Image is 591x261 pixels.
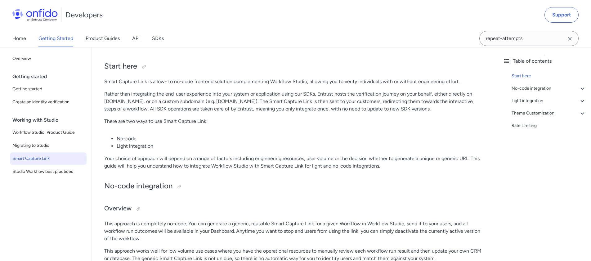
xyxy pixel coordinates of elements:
[12,142,84,149] span: Migrating to Studio
[544,7,579,23] a: Support
[12,9,58,21] img: Onfido Logo
[503,57,586,65] div: Table of contents
[12,168,84,175] span: Studio Workflow best practices
[86,30,120,47] a: Product Guides
[12,30,26,47] a: Home
[132,30,140,47] a: API
[12,114,89,126] div: Working with Studio
[104,61,486,72] h2: Start here
[12,70,89,83] div: Getting started
[512,85,586,92] a: No-code integration
[12,55,84,62] span: Overview
[65,10,103,20] h1: Developers
[10,126,87,139] a: Workflow Studio: Product Guide
[152,30,164,47] a: SDKs
[12,85,84,93] span: Getting started
[104,90,486,113] p: Rather than integrating the end-user experience into your system or application using our SDKs, E...
[566,35,574,43] svg: Clear search field button
[104,155,486,170] p: Your choice of approach will depend on a range of factors including engineering resources, user v...
[10,83,87,95] a: Getting started
[10,96,87,108] a: Create an identity verification
[38,30,73,47] a: Getting Started
[104,204,486,214] h3: Overview
[12,98,84,106] span: Create an identity verification
[12,155,84,162] span: Smart Capture Link
[10,165,87,178] a: Studio Workflow best practices
[10,152,87,165] a: Smart Capture Link
[117,135,486,142] li: No-code
[10,139,87,152] a: Migrating to Studio
[104,220,486,242] p: This approach is completely no-code. You can generate a generic, reusable Smart Capture Link for ...
[512,97,586,105] a: Light integration
[512,122,586,129] a: Rate Limiting
[479,31,579,46] input: Onfido search input field
[10,52,87,65] a: Overview
[512,110,586,117] a: Theme Customization
[512,72,586,80] a: Start here
[104,118,486,125] p: There are two ways to use Smart Capture Link:
[12,129,84,136] span: Workflow Studio: Product Guide
[104,78,486,85] p: Smart Capture Link is a low- to no-code frontend solution complementing Workflow Studio, allowing...
[117,142,486,150] li: Light integration
[104,181,486,191] h2: No-code integration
